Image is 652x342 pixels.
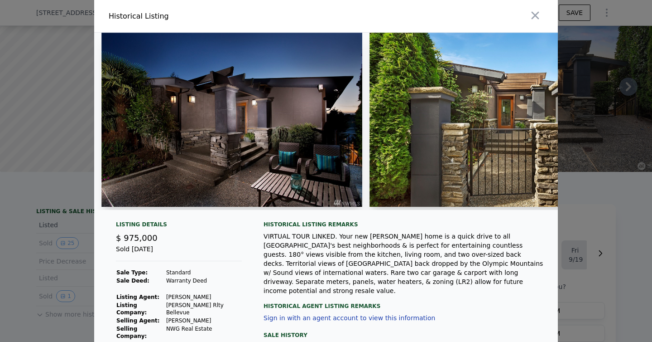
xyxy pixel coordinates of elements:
[264,295,543,310] div: Historical Agent Listing Remarks
[116,302,147,316] strong: Listing Company:
[166,277,242,285] td: Warranty Deed
[116,294,159,300] strong: Listing Agent:
[109,11,322,22] div: Historical Listing
[166,317,242,325] td: [PERSON_NAME]
[116,221,242,232] div: Listing Details
[116,244,242,261] div: Sold [DATE]
[116,318,160,324] strong: Selling Agent:
[166,325,242,340] td: NWG Real Estate
[166,293,242,301] td: [PERSON_NAME]
[264,330,543,341] div: Sale History
[116,326,147,339] strong: Selling Company:
[116,278,149,284] strong: Sale Deed:
[116,233,158,243] span: $ 975,000
[264,232,543,295] div: VIRTUAL TOUR LINKED. Your new [PERSON_NAME] home is a quick drive to all [GEOGRAPHIC_DATA]'s best...
[166,301,242,317] td: [PERSON_NAME] Rlty Bellevue
[166,269,242,277] td: Standard
[369,33,630,207] img: Property Img
[116,269,148,276] strong: Sale Type:
[264,221,543,228] div: Historical Listing remarks
[264,314,435,322] button: Sign in with an agent account to view this information
[101,33,362,207] img: Property Img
